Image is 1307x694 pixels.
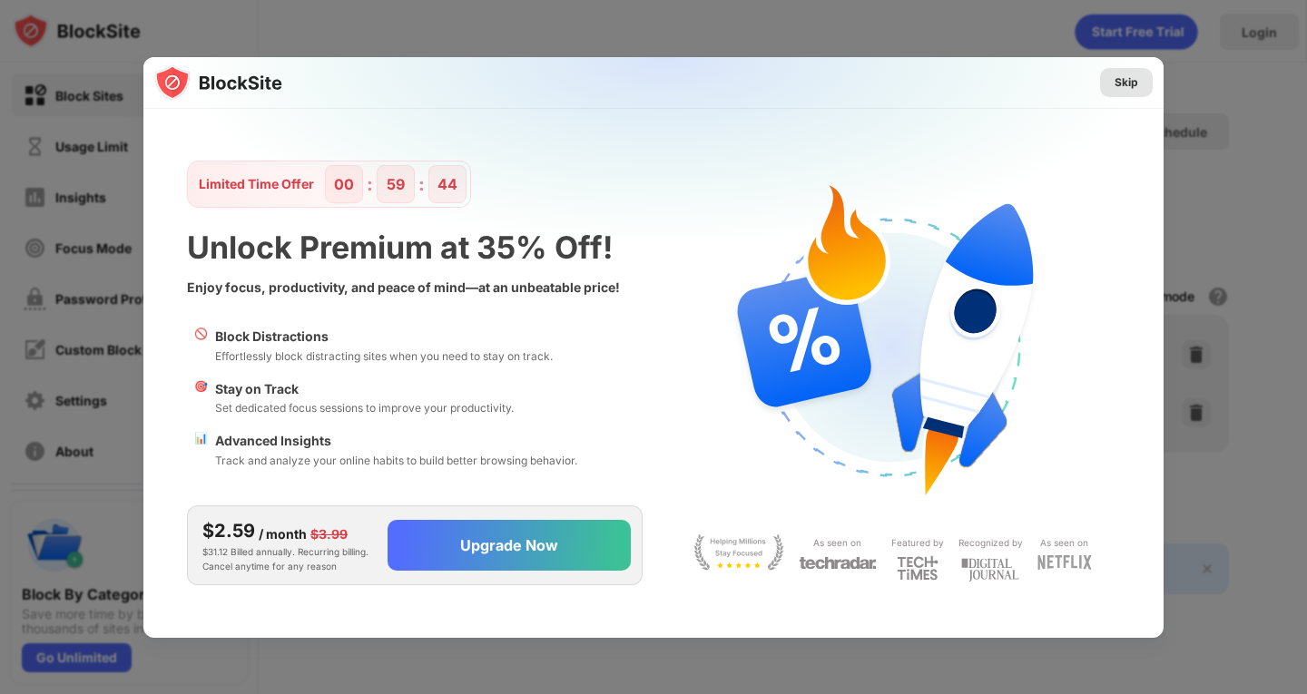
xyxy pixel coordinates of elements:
img: light-techradar.svg [799,555,877,571]
div: Track and analyze your online habits to build better browsing behavior. [215,452,577,469]
div: Advanced Insights [215,431,577,451]
div: 📊 [194,431,208,469]
div: As seen on [1040,534,1088,552]
img: light-digital-journal.svg [961,555,1019,585]
img: light-stay-focus.svg [693,534,784,571]
img: light-techtimes.svg [897,555,938,581]
div: $31.12 Billed annually. Recurring billing. Cancel anytime for any reason [202,517,373,573]
div: As seen on [813,534,861,552]
div: Upgrade Now [460,536,558,554]
img: gradient.svg [154,57,1174,416]
div: $2.59 [202,517,255,544]
div: Featured by [891,534,944,552]
div: $3.99 [310,524,348,544]
div: Skip [1115,73,1138,92]
img: light-netflix.svg [1037,555,1092,570]
div: Recognized by [958,534,1023,552]
div: / month [259,524,307,544]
